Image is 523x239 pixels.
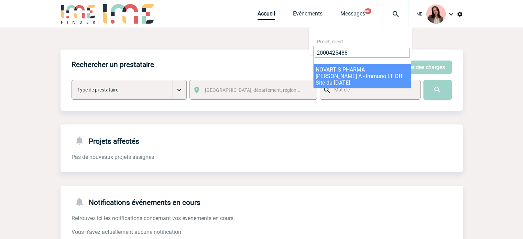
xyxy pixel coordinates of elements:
[72,197,200,207] h4: Notifications événements en cours
[72,229,181,235] span: Vous n'avez actuellement aucune notification
[205,87,301,93] span: [GEOGRAPHIC_DATA], département, région...
[72,154,154,160] span: Pas de nouveaux projets assignés
[426,4,446,24] img: 94396-3.png
[415,12,422,17] span: IME
[293,10,323,20] a: Evénements
[72,215,235,221] span: Retrouvez ici les notifications concernant vos évenements en cours.
[72,61,154,69] h4: Rechercher un prestataire
[258,10,275,20] a: Accueil
[423,80,452,100] input: Submit
[340,10,365,20] a: Messages
[74,135,89,145] img: notifications-24-px-g.png
[61,4,96,24] img: IME-Finder
[317,39,343,44] span: Projet, client
[72,135,139,145] h4: Projets affectés
[314,64,411,88] li: NOVARTIS PHARMA - [PERSON_NAME] A - Immuno LT Off Site du [DATE]
[333,85,414,94] input: Mot clé
[74,197,89,207] img: notifications-24-px-g.png
[364,8,371,14] button: 99+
